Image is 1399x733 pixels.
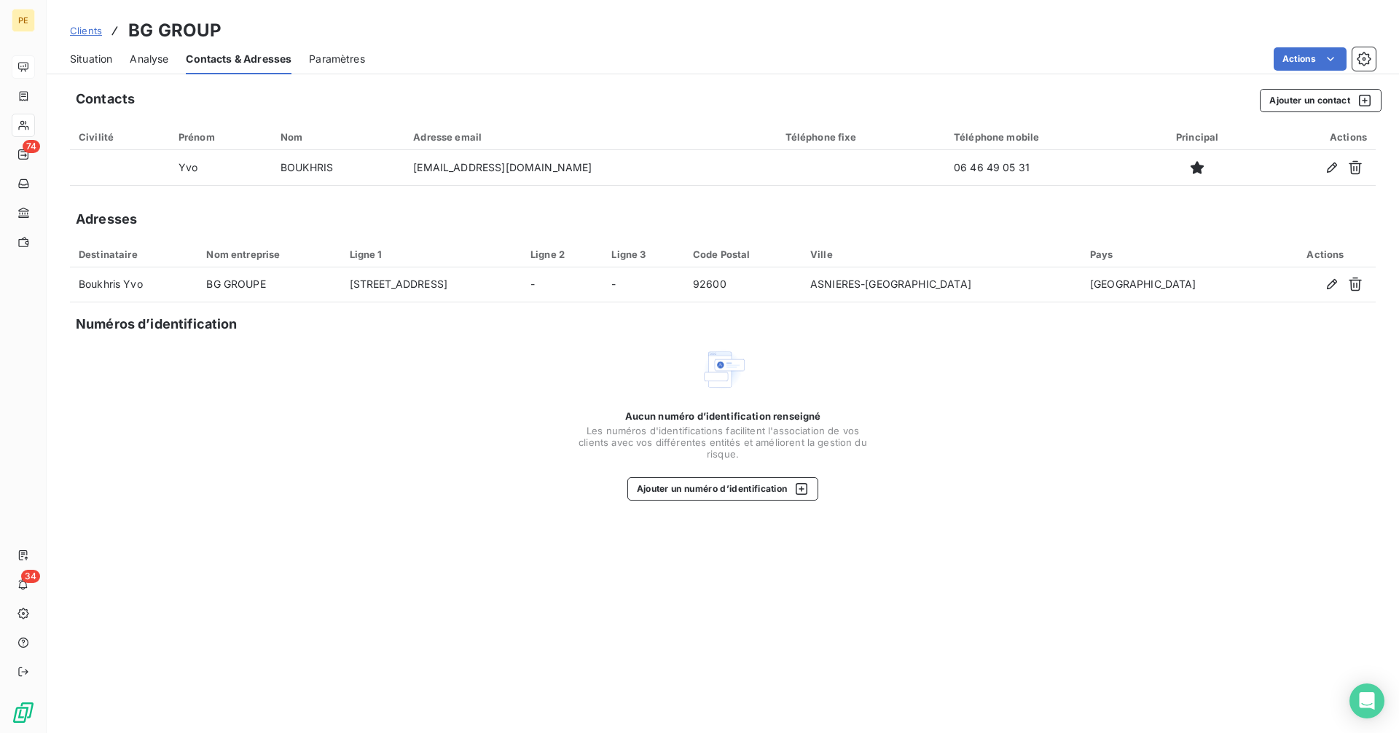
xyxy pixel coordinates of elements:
[603,267,683,302] td: -
[530,248,594,260] div: Ligne 2
[23,140,40,153] span: 74
[1090,248,1266,260] div: Pays
[79,131,161,143] div: Civilité
[1274,47,1347,71] button: Actions
[1081,267,1275,302] td: [GEOGRAPHIC_DATA]
[341,267,522,302] td: [STREET_ADDRESS]
[1284,248,1367,260] div: Actions
[785,131,936,143] div: Téléphone fixe
[272,150,404,185] td: BOUKHRIS
[21,570,40,583] span: 34
[186,52,291,66] span: Contacts & Adresses
[802,267,1081,302] td: ASNIERES-[GEOGRAPHIC_DATA]
[945,150,1140,185] td: 06 46 49 05 31
[1263,131,1367,143] div: Actions
[684,267,802,302] td: 92600
[12,701,35,724] img: Logo LeanPay
[70,25,102,36] span: Clients
[128,17,222,44] h3: BG GROUP
[76,314,238,334] h5: Numéros d’identification
[1260,89,1382,112] button: Ajouter un contact
[12,9,35,32] div: PE
[1349,683,1384,718] div: Open Intercom Messenger
[1149,131,1245,143] div: Principal
[954,131,1132,143] div: Téléphone mobile
[693,248,793,260] div: Code Postal
[76,209,137,230] h5: Adresses
[810,248,1073,260] div: Ville
[70,267,197,302] td: Boukhris Yvo
[197,267,340,302] td: BG GROUPE
[625,410,821,422] span: Aucun numéro d’identification renseigné
[577,425,869,460] span: Les numéros d'identifications facilitent l'association de vos clients avec vos différentes entité...
[130,52,168,66] span: Analyse
[70,52,112,66] span: Situation
[699,346,746,393] img: Empty state
[76,89,135,109] h5: Contacts
[522,267,603,302] td: -
[170,150,272,185] td: Yvo
[206,248,332,260] div: Nom entreprise
[179,131,263,143] div: Prénom
[79,248,189,260] div: Destinataire
[413,131,767,143] div: Adresse email
[70,23,102,38] a: Clients
[350,248,513,260] div: Ligne 1
[309,52,365,66] span: Paramètres
[404,150,776,185] td: [EMAIL_ADDRESS][DOMAIN_NAME]
[627,477,819,501] button: Ajouter un numéro d’identification
[611,248,675,260] div: Ligne 3
[281,131,396,143] div: Nom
